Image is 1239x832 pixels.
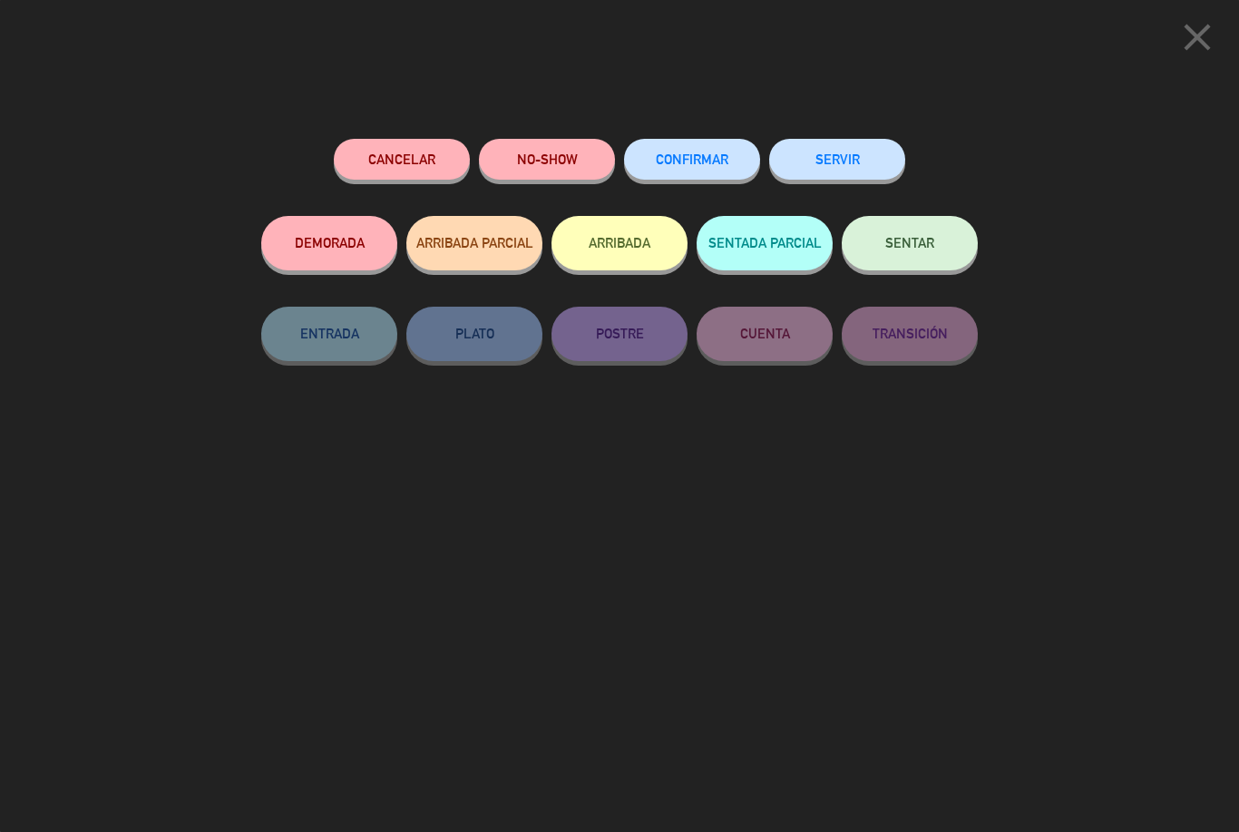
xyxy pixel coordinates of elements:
i: close [1175,15,1220,60]
button: PLATO [406,307,542,361]
button: DEMORADA [261,216,397,270]
button: POSTRE [551,307,688,361]
button: close [1169,14,1225,67]
button: NO-SHOW [479,139,615,180]
button: TRANSICIÓN [842,307,978,361]
span: CONFIRMAR [656,152,728,167]
button: CUENTA [697,307,833,361]
button: ENTRADA [261,307,397,361]
span: ARRIBADA PARCIAL [416,235,533,250]
button: SERVIR [769,139,905,180]
button: ARRIBADA PARCIAL [406,216,542,270]
button: CONFIRMAR [624,139,760,180]
button: SENTADA PARCIAL [697,216,833,270]
button: Cancelar [334,139,470,180]
button: SENTAR [842,216,978,270]
span: SENTAR [885,235,934,250]
button: ARRIBADA [551,216,688,270]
